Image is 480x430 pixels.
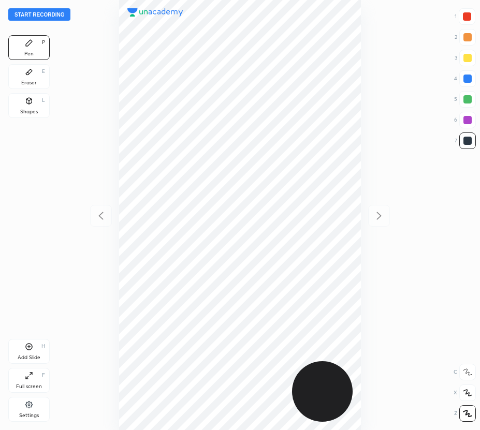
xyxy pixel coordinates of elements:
[42,40,45,45] div: P
[16,384,42,389] div: Full screen
[454,91,476,108] div: 5
[455,50,476,66] div: 3
[20,109,38,114] div: Shapes
[454,70,476,87] div: 4
[18,355,40,360] div: Add Slide
[19,413,39,418] div: Settings
[454,384,476,401] div: X
[454,405,476,422] div: Z
[42,69,45,74] div: E
[8,8,70,21] button: Start recording
[454,364,476,380] div: C
[21,80,37,85] div: Eraser
[454,112,476,128] div: 6
[41,344,45,349] div: H
[42,98,45,103] div: L
[42,373,45,378] div: F
[24,51,34,56] div: Pen
[127,8,183,17] img: logo.38c385cc.svg
[455,8,475,25] div: 1
[455,29,476,46] div: 2
[455,132,476,149] div: 7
